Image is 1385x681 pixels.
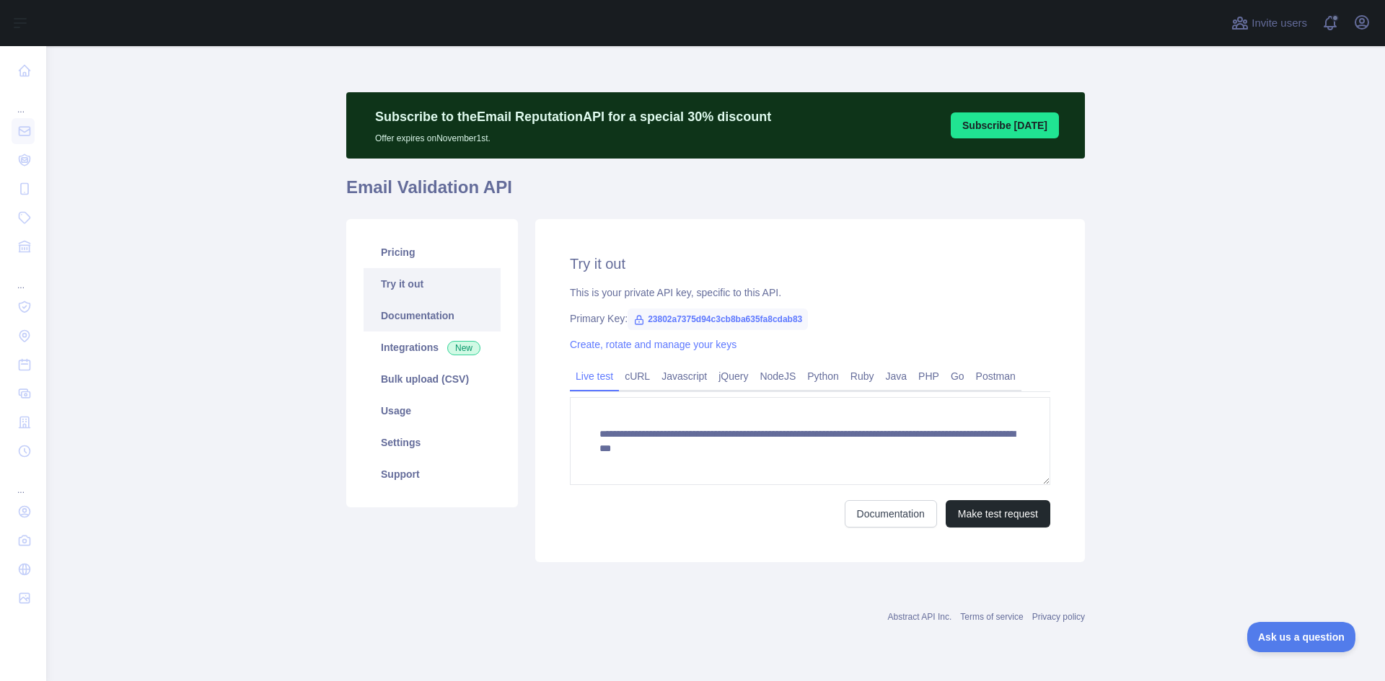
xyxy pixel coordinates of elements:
a: Terms of service [960,612,1023,622]
a: NodeJS [754,365,801,388]
button: Invite users [1228,12,1310,35]
h2: Try it out [570,254,1050,274]
a: cURL [619,365,656,388]
a: Javascript [656,365,713,388]
div: ... [12,262,35,291]
a: Support [364,458,501,490]
a: Pricing [364,236,501,268]
iframe: Toggle Customer Support [1247,622,1356,652]
a: Java [880,365,913,388]
div: This is your private API key, specific to this API. [570,285,1050,300]
a: Ruby [845,365,880,388]
a: Postman [970,365,1021,388]
button: Make test request [946,500,1050,528]
a: Documentation [364,300,501,331]
p: Subscribe to the Email Reputation API for a special 30 % discount [375,107,771,127]
a: PHP [913,365,945,388]
a: Try it out [364,268,501,300]
span: New [447,341,480,355]
p: Offer expires on November 1st. [375,127,771,144]
a: Privacy policy [1032,612,1085,622]
a: Documentation [845,500,937,528]
a: Settings [364,427,501,458]
a: Python [801,365,845,388]
div: Primary Key: [570,311,1050,326]
div: ... [12,86,35,115]
a: Abstract API Inc. [888,612,952,622]
a: Go [945,365,970,388]
button: Subscribe [DATE] [951,112,1059,138]
a: Bulk upload (CSV) [364,363,501,395]
span: 23802a7375d94c3cb8ba635fa8cdab83 [628,308,808,330]
a: Live test [570,365,619,388]
a: jQuery [713,365,754,388]
a: Integrations New [364,331,501,363]
h1: Email Validation API [346,176,1085,210]
a: Usage [364,395,501,427]
span: Invite users [1252,15,1307,32]
a: Create, rotate and manage your keys [570,339,737,350]
div: ... [12,467,35,496]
